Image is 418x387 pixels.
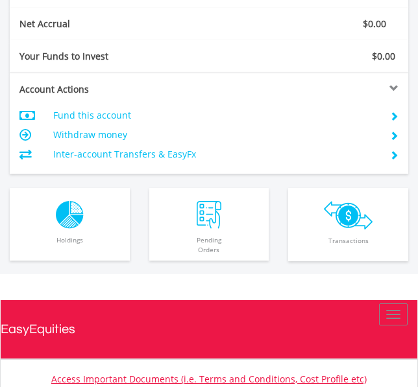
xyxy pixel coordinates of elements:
[1,300,417,358] a: EasyEquities
[10,188,130,261] button: Holdings
[10,83,209,96] div: Account Actions
[56,201,84,229] img: holdings-wht.png
[153,229,266,261] span: Pending Orders
[288,188,408,261] button: Transactions
[53,125,378,145] td: Withdraw money
[13,229,127,261] span: Holdings
[10,50,209,63] div: Your Funds to Invest
[53,106,378,125] td: Fund this account
[149,188,269,261] button: PendingOrders
[10,18,242,30] div: Net Accrual
[291,229,405,261] span: Transactions
[197,201,221,229] img: pending_instructions-wht.png
[363,18,386,30] span: $0.00
[51,373,367,385] a: Access Important Documents (i.e. Terms and Conditions, Cost Profile etc)
[324,201,373,229] img: transactions-zar-wht.png
[372,50,395,62] span: $0.00
[53,145,378,164] td: Inter-account Transfers & EasyFx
